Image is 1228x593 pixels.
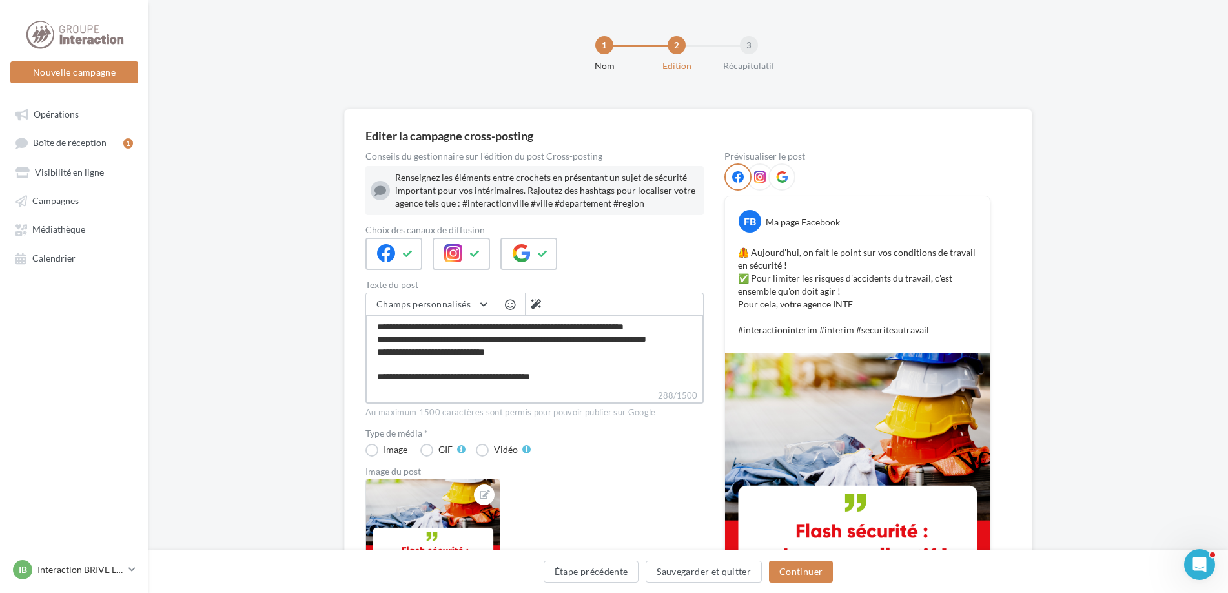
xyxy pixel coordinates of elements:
a: Opérations [8,102,141,125]
div: Edition [635,59,718,72]
button: Champs personnalisés [366,293,495,315]
button: Étape précédente [544,561,639,583]
span: Visibilité en ligne [35,167,104,178]
div: Image du post [365,467,704,476]
div: Renseignez les éléments entre crochets en présentant un sujet de sécurité important pour vos inté... [395,171,699,210]
a: Visibilité en ligne [8,160,141,183]
label: Texte du post [365,280,704,289]
a: Campagnes [8,189,141,212]
div: Ma page Facebook [766,216,840,229]
a: Médiathèque [8,217,141,240]
span: IB [19,563,27,576]
div: GIF [438,445,453,454]
span: Boîte de réception [33,138,107,149]
div: 2 [668,36,686,54]
label: Type de média * [365,429,704,438]
div: Vidéo [494,445,518,454]
span: Campagnes [32,195,79,206]
div: 1 [595,36,613,54]
p: 🦺 Aujourd'hui, on fait le point sur vos conditions de travail en sécurité ! ✅ Pour limiter les ri... [738,246,977,337]
a: IB Interaction BRIVE LA GAILLARDE [10,557,138,582]
label: Choix des canaux de diffusion [365,225,704,234]
span: Opérations [34,109,79,120]
a: Calendrier [8,246,141,269]
div: 3 [740,36,758,54]
div: Prévisualiser le post [724,152,990,161]
label: 288/1500 [365,389,704,404]
div: Nom [563,59,646,72]
div: Conseils du gestionnaire sur l'édition du post Cross-posting [365,152,704,161]
div: 1 [123,138,133,149]
a: Boîte de réception1 [8,130,141,154]
div: FB [739,210,761,233]
div: Récapitulatif [708,59,790,72]
button: Sauvegarder et quitter [646,561,762,583]
p: Interaction BRIVE LA GAILLARDE [37,563,123,576]
span: Calendrier [32,253,76,264]
div: Editer la campagne cross-posting [365,130,533,141]
span: Médiathèque [32,224,85,235]
button: Nouvelle campagne [10,61,138,83]
span: Champs personnalisés [376,298,471,309]
iframe: Intercom live chat [1184,549,1215,580]
button: Continuer [769,561,833,583]
div: Image [384,445,407,454]
div: Au maximum 1500 caractères sont permis pour pouvoir publier sur Google [365,407,704,419]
